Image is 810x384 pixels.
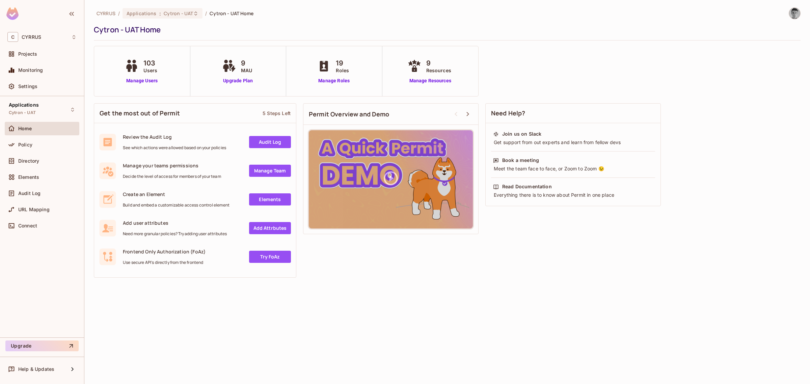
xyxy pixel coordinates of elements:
[18,207,50,212] span: URL Mapping
[426,67,451,74] span: Resources
[18,191,40,196] span: Audit Log
[100,109,180,117] span: Get the most out of Permit
[18,158,39,164] span: Directory
[123,77,161,84] a: Manage Users
[22,34,41,40] span: Workspace: CYRRUS
[6,7,19,20] img: SReyMgAAAABJRU5ErkJggg==
[249,136,291,148] a: Audit Log
[316,77,352,84] a: Manage Roles
[249,165,291,177] a: Manage Team
[97,10,115,17] span: the active workspace
[18,67,43,73] span: Monitoring
[5,340,79,351] button: Upgrade
[263,110,291,116] div: 5 Steps Left
[18,51,37,57] span: Projects
[491,109,525,117] span: Need Help?
[502,183,552,190] div: Read Documentation
[502,131,541,137] div: Join us on Slack
[143,67,157,74] span: Users
[9,110,36,115] span: Cytron - UAT
[249,251,291,263] a: Try FoAz
[7,32,18,42] span: C
[241,58,252,68] span: 9
[502,157,539,164] div: Book a meeting
[406,77,455,84] a: Manage Resources
[123,260,206,265] span: Use secure API's directly from the frontend
[94,25,797,35] div: Cytron - UAT Home
[123,220,227,226] span: Add user attributes
[493,165,653,172] div: Meet the team face to face, or Zoom to Zoom 😉
[426,58,451,68] span: 9
[249,222,291,234] a: Add Attrbutes
[18,223,37,228] span: Connect
[205,10,207,17] li: /
[789,8,800,19] img: Vladimír Krejsa
[336,67,349,74] span: Roles
[123,248,206,255] span: Frontend Only Authorization (FoAz)
[164,10,193,17] span: Cytron - UAT
[493,139,653,146] div: Get support from out experts and learn from fellow devs
[127,10,157,17] span: Applications
[159,11,161,16] span: :
[123,202,230,208] span: Build and embed a customizable access control element
[241,67,252,74] span: MAU
[143,58,157,68] span: 103
[123,191,230,197] span: Create an Element
[18,126,32,131] span: Home
[123,145,226,150] span: See which actions were allowed based on your policies
[336,58,349,68] span: 19
[123,174,221,179] span: Decide the level of access for members of your team
[221,77,255,84] a: Upgrade Plan
[210,10,253,17] span: Cytron - UAT Home
[118,10,120,17] li: /
[18,366,54,372] span: Help & Updates
[123,231,227,237] span: Need more granular policies? Try adding user attributes
[18,174,39,180] span: Elements
[249,193,291,205] a: Elements
[123,134,226,140] span: Review the Audit Log
[18,84,37,89] span: Settings
[309,110,389,118] span: Permit Overview and Demo
[493,192,653,198] div: Everything there is to know about Permit in one place
[123,162,221,169] span: Manage your teams permissions
[18,142,32,147] span: Policy
[9,102,39,108] span: Applications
